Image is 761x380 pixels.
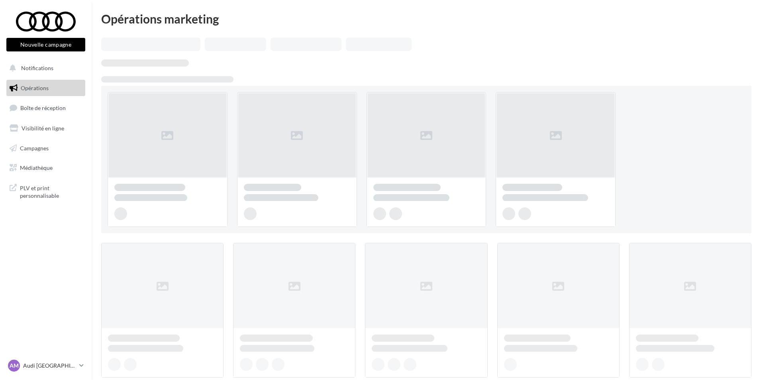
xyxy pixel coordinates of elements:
button: Nouvelle campagne [6,38,85,51]
p: Audi [GEOGRAPHIC_DATA] [23,362,76,370]
a: Boîte de réception [5,99,87,116]
a: PLV et print personnalisable [5,179,87,203]
div: Opérations marketing [101,13,751,25]
a: AM Audi [GEOGRAPHIC_DATA] [6,358,85,373]
a: Opérations [5,80,87,96]
span: AM [10,362,19,370]
span: Boîte de réception [20,104,66,111]
span: Médiathèque [20,164,53,171]
span: Notifications [21,65,53,71]
span: Campagnes [20,144,49,151]
span: PLV et print personnalisable [20,183,82,200]
a: Campagnes [5,140,87,157]
span: Opérations [21,85,49,91]
a: Visibilité en ligne [5,120,87,137]
span: Visibilité en ligne [22,125,64,132]
a: Médiathèque [5,159,87,176]
button: Notifications [5,60,84,77]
